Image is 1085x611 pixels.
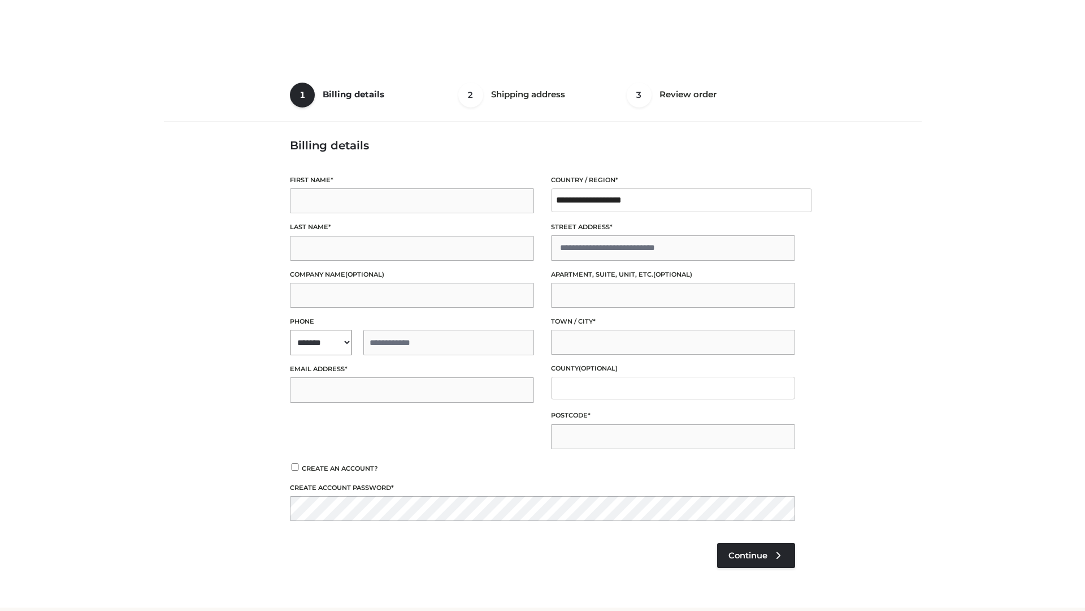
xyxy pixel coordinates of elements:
label: Email address [290,364,534,375]
span: Create an account? [302,464,378,472]
span: Review order [659,89,717,100]
span: (optional) [345,270,384,278]
span: Billing details [323,89,384,100]
label: Town / City [551,316,795,327]
label: Apartment, suite, unit, etc. [551,269,795,280]
span: (optional) [579,364,618,372]
span: Continue [728,550,767,561]
span: (optional) [653,270,692,278]
input: Create an account? [290,463,300,471]
span: 3 [627,83,652,107]
label: Company name [290,269,534,280]
label: Street address [551,222,795,233]
a: Continue [717,543,795,568]
label: Last name [290,222,534,233]
label: Create account password [290,483,795,493]
label: Country / Region [551,175,795,186]
h3: Billing details [290,139,795,152]
span: 2 [458,83,483,107]
label: First name [290,175,534,186]
label: County [551,363,795,374]
span: Shipping address [491,89,565,100]
label: Postcode [551,410,795,421]
label: Phone [290,316,534,327]
span: 1 [290,83,315,107]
